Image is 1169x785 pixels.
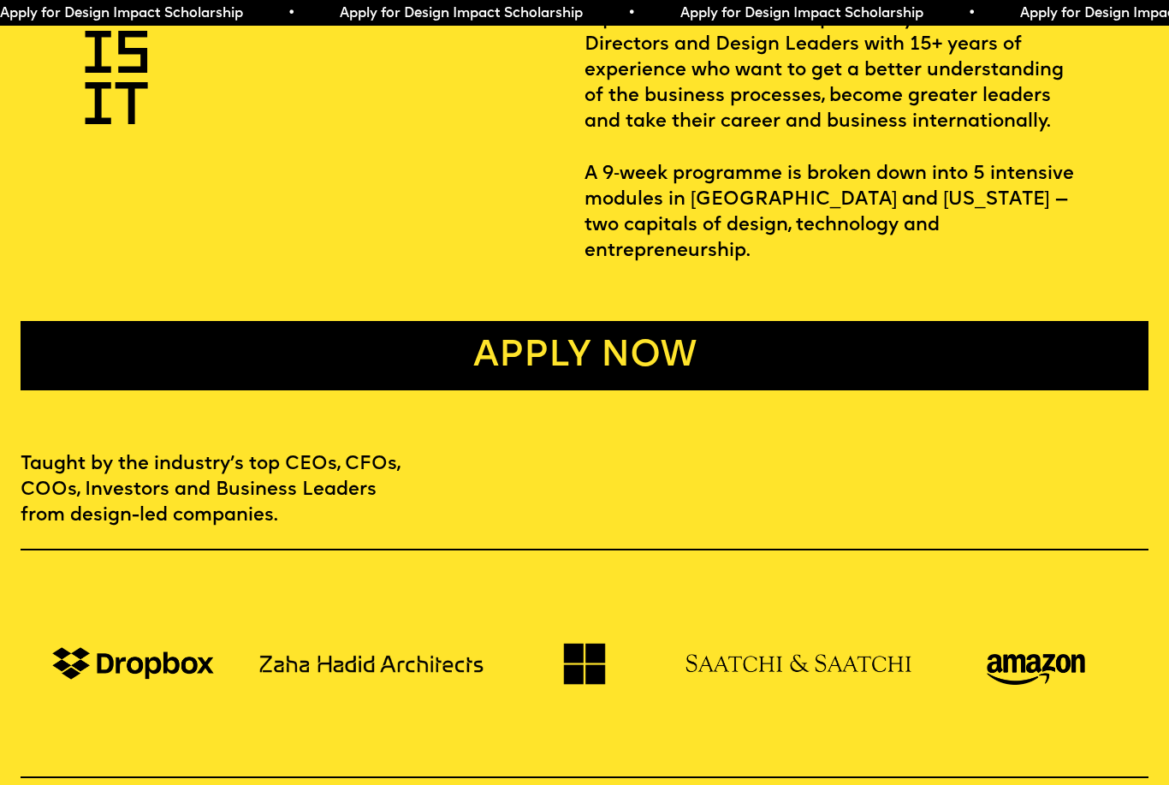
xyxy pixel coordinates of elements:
span: • [287,7,294,21]
span: • [627,7,635,21]
a: Apply now [21,321,1149,390]
p: Taught by the industry’s top CEOs, CFOs, COOs, Investors and Business Leaders from design-led com... [21,452,406,529]
span: • [967,7,975,21]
